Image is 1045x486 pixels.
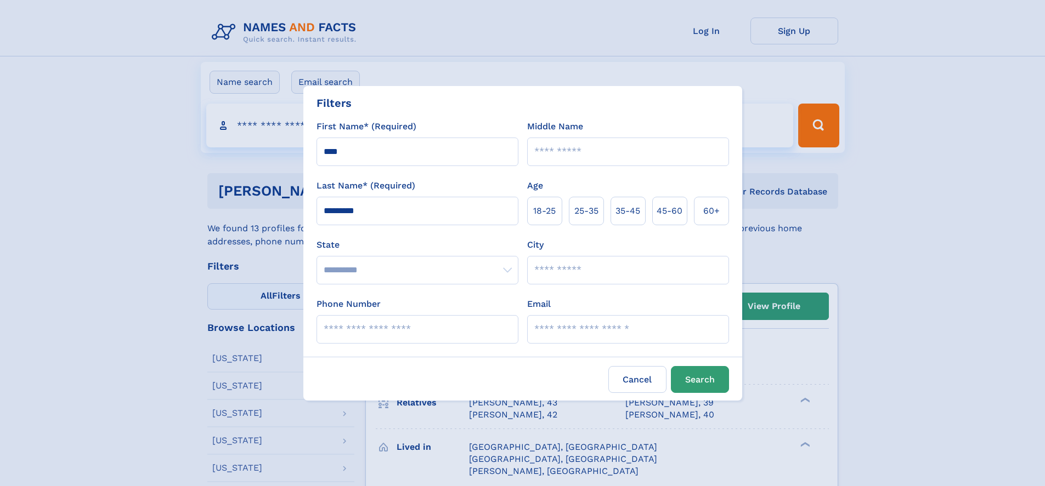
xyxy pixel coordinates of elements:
label: Age [527,179,543,192]
label: Phone Number [317,298,381,311]
span: 35‑45 [615,204,640,218]
label: Middle Name [527,120,583,133]
span: 60+ [703,204,720,218]
label: First Name* (Required) [317,120,416,133]
span: 25‑35 [574,204,598,218]
label: State [317,238,518,251]
button: Search [671,366,729,393]
label: Cancel [608,366,666,393]
div: Filters [317,95,352,111]
label: Email [527,298,551,311]
span: 45‑60 [657,204,682,218]
label: City [527,238,544,251]
span: 18‑25 [533,204,556,218]
label: Last Name* (Required) [317,179,415,192]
